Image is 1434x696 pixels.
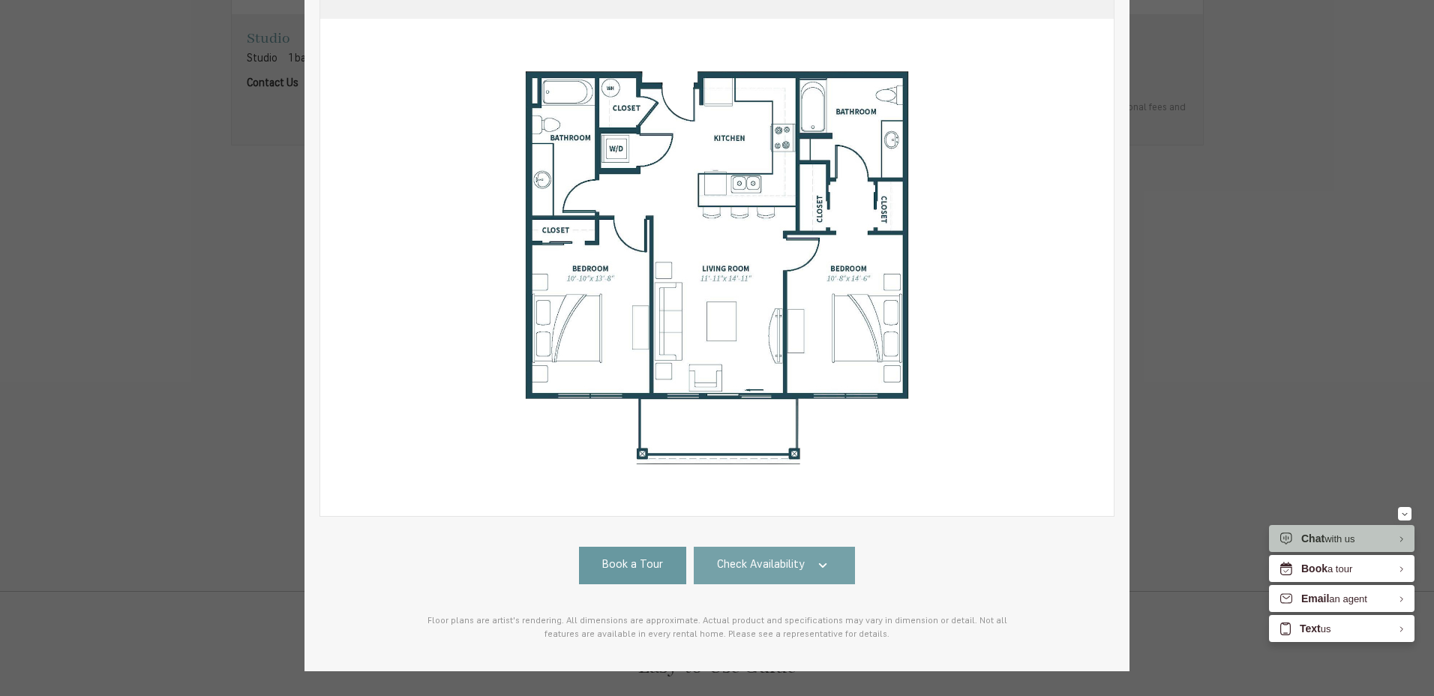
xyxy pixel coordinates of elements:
p: Floor plans are artist's rendering. All dimensions are approximate. Actual product and specificat... [417,614,1017,641]
a: Check Availability [694,547,856,584]
a: Book a Tour [579,547,686,584]
span: Book a Tour [602,557,663,574]
span: Check Availability [717,557,805,574]
img: B1 - 2 bedroom floorplan layout with 2 bathrooms and 1100 square feet [320,19,1114,517]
